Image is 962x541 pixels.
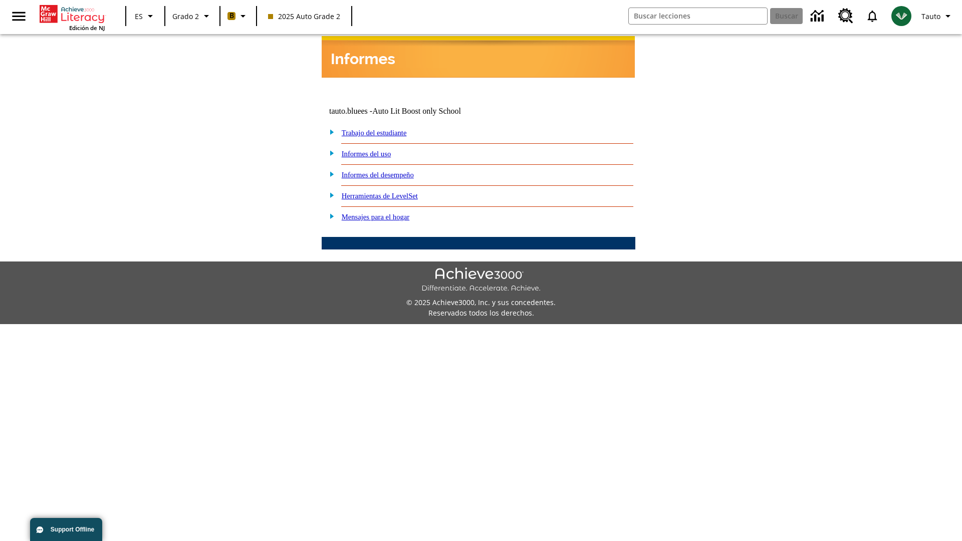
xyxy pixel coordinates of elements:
[342,213,410,221] a: Mensajes para el hogar
[129,7,161,25] button: Lenguaje: ES, Selecciona un idioma
[629,8,767,24] input: Buscar campo
[329,107,514,116] td: tauto.bluees -
[342,129,407,137] a: Trabajo del estudiante
[223,7,253,25] button: Boost El color de la clase es anaranjado claro. Cambiar el color de la clase.
[372,107,461,115] nobr: Auto Lit Boost only School
[342,192,418,200] a: Herramientas de LevelSet
[40,3,105,32] div: Portada
[30,518,102,541] button: Support Offline
[421,267,541,293] img: Achieve3000 Differentiate Accelerate Achieve
[69,24,105,32] span: Edición de NJ
[342,171,414,179] a: Informes del desempeño
[135,11,143,22] span: ES
[229,10,234,22] span: B
[859,3,885,29] a: Notificaciones
[168,7,216,25] button: Grado: Grado 2, Elige un grado
[268,11,340,22] span: 2025 Auto Grade 2
[4,2,34,31] button: Abrir el menú lateral
[921,11,940,22] span: Tauto
[324,190,335,199] img: plus.gif
[322,36,635,78] img: header
[324,169,335,178] img: plus.gif
[324,211,335,220] img: plus.gif
[805,3,832,30] a: Centro de información
[891,6,911,26] img: avatar image
[885,3,917,29] button: Escoja un nuevo avatar
[172,11,199,22] span: Grado 2
[51,526,94,533] span: Support Offline
[342,150,391,158] a: Informes del uso
[917,7,958,25] button: Perfil/Configuración
[324,148,335,157] img: plus.gif
[324,127,335,136] img: plus.gif
[832,3,859,30] a: Centro de recursos, Se abrirá en una pestaña nueva.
